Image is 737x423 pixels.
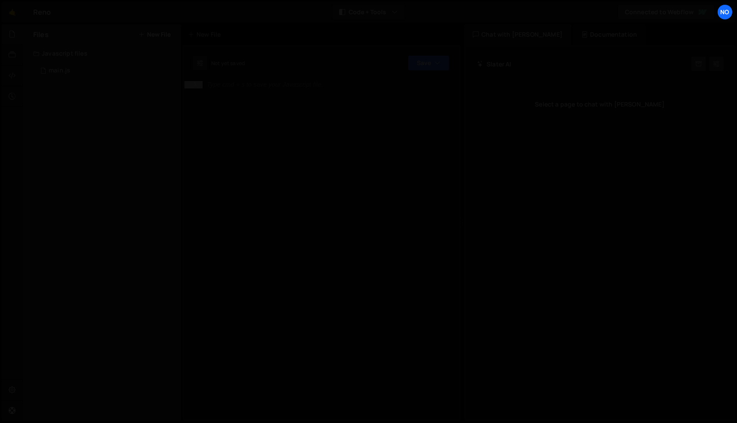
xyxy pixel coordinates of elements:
div: Documentation [573,24,646,45]
a: 🤙 [2,2,23,22]
div: Javascript files [23,45,181,62]
div: Reno [33,7,51,17]
a: No [717,4,733,20]
div: 16952/46461.js [33,62,181,79]
h2: Files [33,30,49,39]
button: Code + Tools [332,4,405,20]
div: New File [188,30,224,39]
button: New File [138,31,171,38]
h2: Slater AI [477,60,512,68]
button: Save [408,55,450,71]
div: Select a page to chat with [PERSON_NAME] [473,87,727,122]
div: main.js [49,67,70,75]
a: Connected to Webflow [618,4,715,20]
div: Not yet saved [211,60,245,67]
div: Type cmd + s to save your Javascript file. [207,81,323,88]
div: Chat with [PERSON_NAME] [464,24,571,45]
div: 1 [184,81,203,88]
